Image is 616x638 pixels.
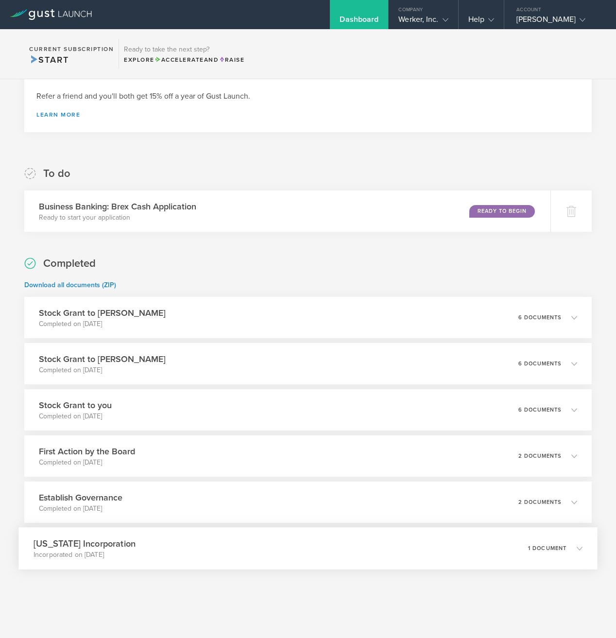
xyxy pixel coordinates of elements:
h3: Business Banking: Brex Cash Application [39,200,196,213]
p: 6 documents [518,361,562,366]
p: 2 documents [518,453,562,459]
h3: Stock Grant to [PERSON_NAME] [39,307,166,319]
a: Learn more [36,112,580,118]
span: Start [29,54,68,65]
div: [PERSON_NAME] [516,15,599,29]
h3: Stock Grant to you [39,399,112,412]
div: Werker, Inc. [398,15,448,29]
h3: Stock Grant to [PERSON_NAME] [39,353,166,365]
h3: First Action by the Board [39,445,135,458]
span: Raise [219,56,244,63]
p: Incorporated on [DATE] [34,550,136,560]
p: Completed on [DATE] [39,365,166,375]
h3: Establish Governance [39,491,122,504]
p: Ready to start your application [39,213,196,223]
p: Completed on [DATE] [39,458,135,467]
p: 6 documents [518,315,562,320]
div: Ready to take the next step?ExploreAccelerateandRaise [119,39,249,69]
h2: Completed [43,257,96,271]
div: Business Banking: Brex Cash ApplicationReady to start your applicationReady to Begin [24,190,550,232]
div: Ready to Begin [469,205,535,218]
h3: Ready to take the next step? [124,46,244,53]
h3: Refer a friend and you'll both get 15% off a year of Gust Launch. [36,91,580,102]
div: Explore [124,55,244,64]
p: Completed on [DATE] [39,412,112,421]
h2: To do [43,167,70,181]
p: Completed on [DATE] [39,504,122,514]
h3: [US_STATE] Incorporation [34,537,136,550]
div: Help [468,15,494,29]
p: 6 documents [518,407,562,413]
p: 1 document [528,546,567,551]
a: Download all documents (ZIP) [24,281,116,289]
iframe: Chat Widget [567,591,616,638]
span: and [154,56,219,63]
div: Dashboard [340,15,378,29]
p: Completed on [DATE] [39,319,166,329]
span: Accelerate [154,56,204,63]
p: 2 documents [518,500,562,505]
h2: Current Subscription [29,46,114,52]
